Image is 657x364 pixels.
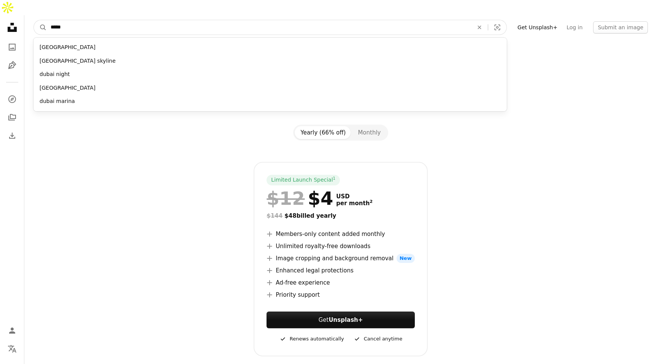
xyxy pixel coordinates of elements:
[332,176,337,184] a: 1
[267,278,414,287] li: Ad-free experience
[267,175,340,185] div: Limited Launch Special
[5,58,20,73] a: Illustrations
[267,290,414,299] li: Priority support
[352,126,387,139] button: Monthly
[267,188,305,208] span: $12
[5,341,20,356] button: Language
[397,254,415,263] span: New
[5,128,20,143] a: Download History
[33,41,507,54] div: [GEOGRAPHIC_DATA]
[5,92,20,107] a: Explore
[488,20,506,35] button: Visual search
[267,254,414,263] li: Image cropping and background removal
[5,110,20,125] a: Collections
[562,21,587,33] a: Log in
[33,81,507,95] div: [GEOGRAPHIC_DATA]
[368,200,374,207] a: 2
[267,266,414,275] li: Enhanced legal protections
[279,334,344,343] div: Renews automatically
[267,212,282,219] span: $144
[34,20,47,35] button: Search Unsplash
[267,211,414,220] div: $48 billed yearly
[5,323,20,338] a: Log in / Sign up
[333,176,336,180] sup: 1
[267,188,333,208] div: $4
[33,54,507,68] div: [GEOGRAPHIC_DATA] skyline
[5,40,20,55] a: Photos
[370,199,373,204] sup: 2
[33,68,507,81] div: dubai night
[267,312,414,328] button: GetUnsplash+
[33,20,507,35] form: Find visuals sitewide
[513,21,562,33] a: Get Unsplash+
[336,193,373,200] span: USD
[336,200,373,207] span: per month
[267,229,414,239] li: Members-only content added monthly
[593,21,648,33] button: Submit an image
[5,20,20,36] a: Home — Unsplash
[267,242,414,251] li: Unlimited royalty-free downloads
[328,317,363,323] strong: Unsplash+
[295,126,352,139] button: Yearly (66% off)
[33,95,507,108] div: dubai marina
[353,334,402,343] div: Cancel anytime
[471,20,488,35] button: Clear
